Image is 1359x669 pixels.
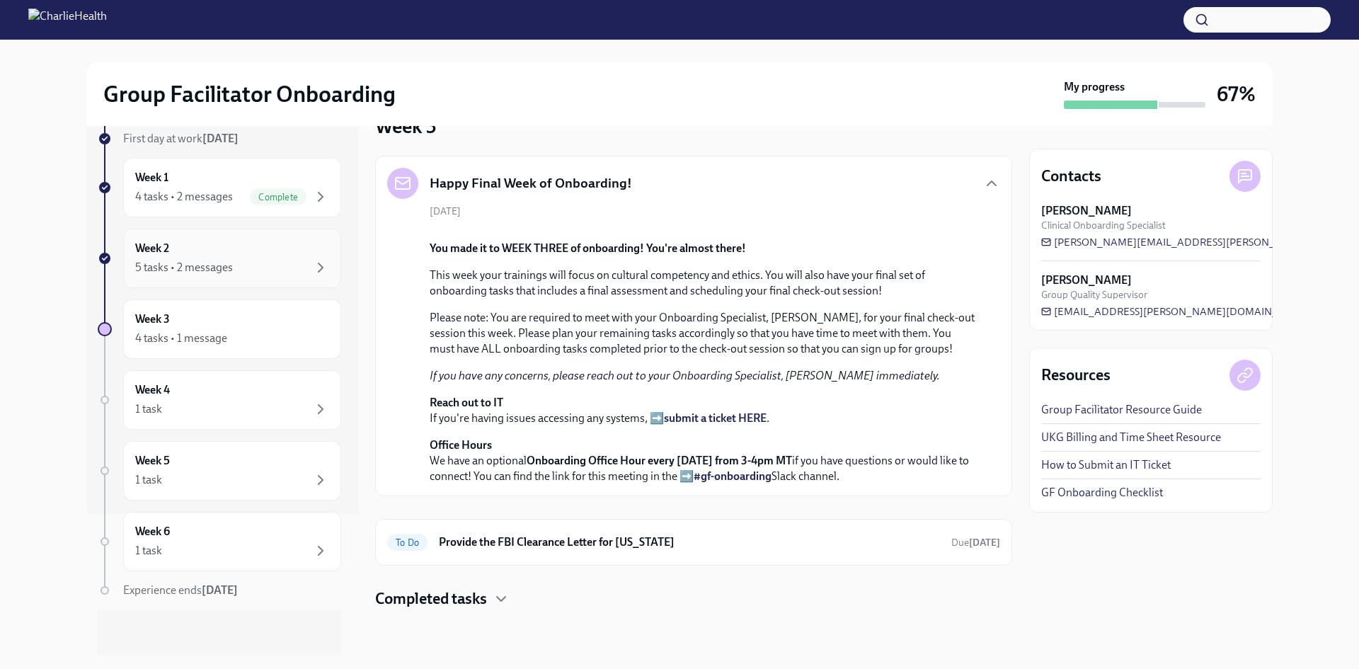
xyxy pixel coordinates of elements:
span: Clinical Onboarding Specialist [1041,219,1166,232]
div: 5 tasks • 2 messages [135,260,233,275]
span: Group Quality Supervisor [1041,288,1147,302]
div: 1 task [135,472,162,488]
h4: Contacts [1041,166,1101,187]
h6: Week 1 [135,170,168,185]
h5: Happy Final Week of Onboarding! [430,174,632,193]
span: Complete [250,192,306,202]
a: Week 41 task [98,370,341,430]
h6: Week 3 [135,311,170,327]
span: Experience ends [123,583,238,597]
p: If you're having issues accessing any systems, ➡️ . [430,395,977,426]
div: 1 task [135,543,162,559]
div: 4 tasks • 1 message [135,331,227,346]
h3: 67% [1217,81,1256,107]
a: Week 61 task [98,512,341,571]
a: First day at work[DATE] [98,131,341,147]
strong: Reach out to IT [430,396,503,409]
div: Completed tasks [375,588,1012,610]
strong: Office Hours [430,438,492,452]
strong: [DATE] [969,537,1000,549]
span: October 28th, 2025 10:00 [951,536,1000,549]
strong: Onboarding Office Hour every [DATE] from 3-4pm MT [527,454,792,467]
h2: Group Facilitator Onboarding [103,80,396,108]
h6: Week 5 [135,453,170,469]
a: Week 51 task [98,441,341,501]
span: [DATE] [430,205,461,218]
a: GF Onboarding Checklist [1041,485,1163,501]
h3: Week 3 [375,113,437,139]
div: 1 task [135,401,162,417]
h6: Provide the FBI Clearance Letter for [US_STATE] [439,534,940,550]
p: This week your trainings will focus on cultural competency and ethics. You will also have your fi... [430,268,977,299]
strong: My progress [1064,79,1125,95]
a: Week 34 tasks • 1 message [98,299,341,359]
div: 4 tasks • 2 messages [135,189,233,205]
span: To Do [387,537,428,548]
h6: Week 2 [135,241,169,256]
img: CharlieHealth [28,8,107,31]
span: First day at work [123,132,239,145]
strong: [PERSON_NAME] [1041,203,1132,219]
h6: Week 6 [135,524,170,539]
strong: [PERSON_NAME] [1041,273,1132,288]
span: Due [951,537,1000,549]
p: We have an optional if you have questions or would like to connect! You can find the link for thi... [430,438,977,484]
p: Please note: You are required to meet with your Onboarding Specialist, [PERSON_NAME], for your fi... [430,310,977,357]
h6: Week 4 [135,382,170,398]
em: If you have any concerns, please reach out to your Onboarding Specialist, [PERSON_NAME] immediately. [430,369,940,382]
strong: [DATE] [202,583,238,597]
strong: [DATE] [202,132,239,145]
a: Group Facilitator Resource Guide [1041,402,1202,418]
a: UKG Billing and Time Sheet Resource [1041,430,1221,445]
a: To DoProvide the FBI Clearance Letter for [US_STATE]Due[DATE] [387,531,1000,554]
a: Week 14 tasks • 2 messagesComplete [98,158,341,217]
a: #gf-onboarding [694,469,772,483]
a: submit a ticket HERE [664,411,767,425]
a: Week 25 tasks • 2 messages [98,229,341,288]
h4: Resources [1041,365,1111,386]
a: [EMAIL_ADDRESS][PERSON_NAME][DOMAIN_NAME] [1041,304,1312,319]
h4: Completed tasks [375,588,487,610]
strong: You made it to WEEK THREE of onboarding! You're almost there! [430,241,746,255]
a: How to Submit an IT Ticket [1041,457,1171,473]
